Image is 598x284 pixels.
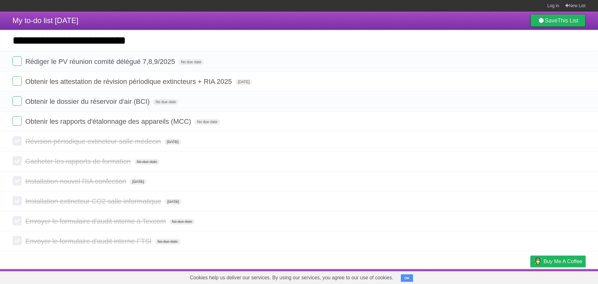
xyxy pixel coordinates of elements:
label: Done [12,196,22,205]
span: [DATE] [130,179,146,185]
span: Cacheter les rapports de formation [25,157,132,165]
span: Obtenir les attestation de révision périodique extincteurs + RIA 2025 [25,78,233,85]
span: Installation nouvel RIA confection [25,177,128,185]
span: Cookies help us deliver our services. By using our services, you agree to our use of cookies. [183,272,400,284]
label: Done [12,216,22,225]
label: Done [12,156,22,166]
span: Obtenir le dossier du réservoir d'air (BCI) [25,98,151,105]
a: Terms [501,271,515,282]
a: About [448,271,461,282]
button: OK [401,274,413,282]
span: No due date [155,239,180,244]
label: Done [12,116,22,126]
span: No due date [169,219,195,224]
a: SaveThis List [530,14,586,27]
span: Rédiger le PV réunion comité délégué 7,8,9/2025 [25,58,177,65]
label: Done [12,236,22,245]
a: Developers [468,271,493,282]
span: My to-do list [DATE] [12,16,78,25]
span: No due date [134,159,159,165]
span: No due date [178,59,204,65]
span: No due date [195,119,220,125]
span: Installation extincteur CO2 salle informatique [25,197,163,205]
a: Suggest a feature [546,271,586,282]
span: Obtenir les rapports d'étalonnage des appareils (MCC) [25,118,192,125]
span: No due date [153,99,178,105]
a: Privacy [522,271,539,282]
label: Done [12,176,22,185]
span: Envoyer le formulaire d'audit interne à Texcom [25,217,167,225]
b: This List [558,17,578,24]
label: Done [12,136,22,146]
label: Done [12,76,22,86]
span: [DATE] [165,199,182,205]
span: [DATE] [164,139,181,145]
label: Done [12,56,22,66]
span: Envoyer le formulaire d'audit interne FTSI [25,237,153,245]
span: Buy me a coffee [543,256,582,267]
span: [DATE] [235,79,252,85]
a: Buy me a coffee [530,256,586,267]
label: Done [12,96,22,106]
span: Révision périodique extincteur salle médecin [25,137,162,145]
img: Buy me a coffee [534,256,542,267]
